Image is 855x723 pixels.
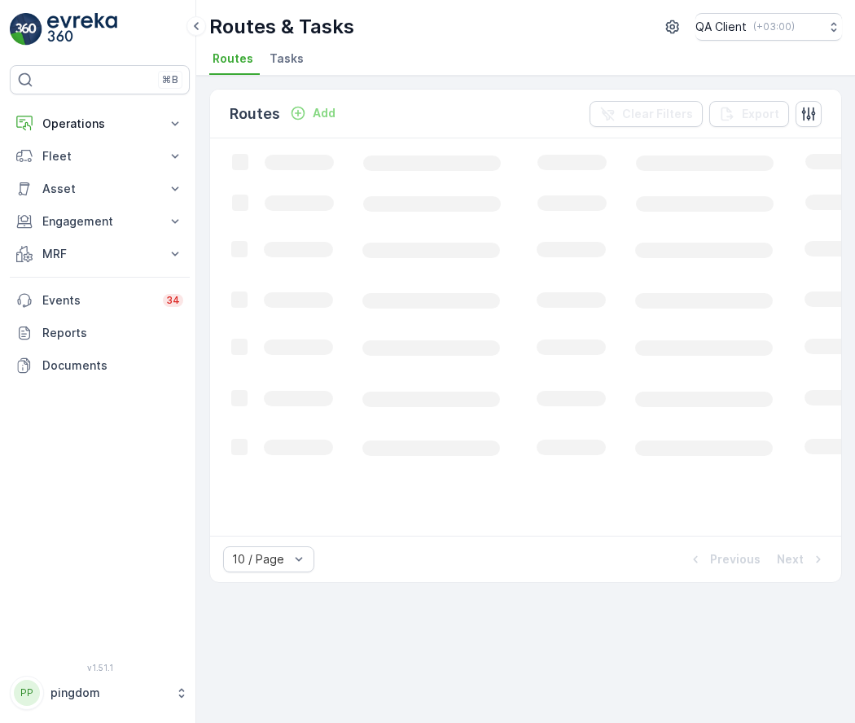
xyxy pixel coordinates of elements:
p: Add [313,105,335,121]
p: pingdom [50,685,167,701]
p: Reports [42,325,183,341]
p: Export [742,106,779,122]
p: Fleet [42,148,157,164]
button: Asset [10,173,190,205]
p: Events [42,292,153,309]
img: logo [10,13,42,46]
p: Engagement [42,213,157,230]
button: Fleet [10,140,190,173]
a: Reports [10,317,190,349]
span: v 1.51.1 [10,663,190,673]
p: Operations [42,116,157,132]
a: Events34 [10,284,190,317]
button: MRF [10,238,190,270]
button: Engagement [10,205,190,238]
button: Next [775,550,828,569]
a: Documents [10,349,190,382]
button: Operations [10,107,190,140]
p: Routes & Tasks [209,14,354,40]
p: Asset [42,181,157,197]
p: ⌘B [162,73,178,86]
span: Tasks [270,50,304,67]
p: Previous [710,551,761,567]
button: Export [709,101,789,127]
p: QA Client [695,19,747,35]
button: QA Client(+03:00) [695,13,842,41]
img: logo_light-DOdMpM7g.png [47,13,117,46]
p: Documents [42,357,183,374]
button: Previous [686,550,762,569]
p: MRF [42,246,157,262]
button: PPpingdom [10,676,190,710]
div: PP [14,680,40,706]
p: Clear Filters [622,106,693,122]
span: Routes [213,50,253,67]
button: Add [283,103,342,123]
p: Routes [230,103,280,125]
button: Clear Filters [590,101,703,127]
p: 34 [166,294,180,307]
p: Next [777,551,804,567]
p: ( +03:00 ) [753,20,795,33]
